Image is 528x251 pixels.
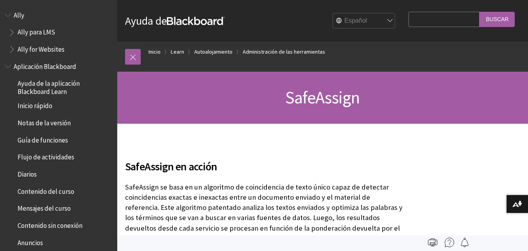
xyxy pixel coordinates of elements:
span: Ally [14,9,24,19]
span: Aplicación Blackboard [14,60,76,70]
select: Site Language Selector [333,13,396,29]
span: Diarios [18,168,37,178]
span: Ayuda de la aplicación Blackboard Learn [18,77,112,96]
span: Ally for Websites [18,43,64,53]
span: Ally para LMS [18,26,55,36]
a: Autoalojamiento [194,47,233,57]
span: Notas de la versión [18,116,71,127]
input: Buscar [480,12,515,27]
strong: Blackboard [167,17,225,25]
a: Inicio [149,47,161,57]
span: SafeAssign [285,87,360,108]
a: Administración de las herramientas [243,47,325,57]
nav: Book outline for Anthology Ally Help [5,9,113,56]
span: Inicio rápido [18,99,52,110]
span: Anuncios [18,236,43,247]
img: More help [445,238,454,247]
span: Contenido sin conexión [18,219,82,229]
span: Flujo de actividades [18,151,74,161]
span: Contenido del curso [18,185,74,195]
a: Ayuda deBlackboard [125,14,225,28]
span: Mensajes del curso [18,202,71,213]
span: Guía de funciones [18,134,68,144]
img: Print [428,238,437,247]
h2: SafeAssign en acción [125,149,405,175]
img: Follow this page [460,238,469,247]
a: Learn [171,47,184,57]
